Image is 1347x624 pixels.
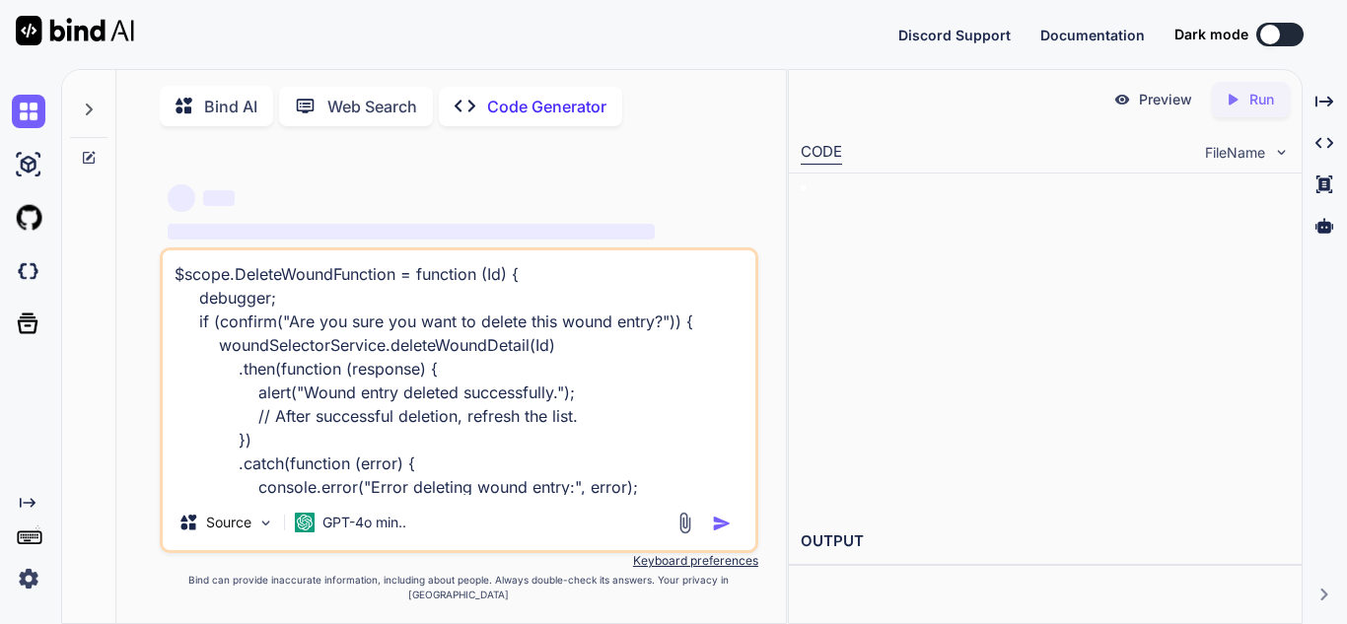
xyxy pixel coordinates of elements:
img: settings [12,562,45,595]
img: Pick Models [257,515,274,531]
img: chat [12,95,45,128]
p: Preview [1139,90,1192,109]
p: Web Search [327,95,417,118]
span: Discord Support [898,27,1011,43]
span: ‌ [203,190,235,206]
img: attachment [673,512,696,534]
p: Run [1249,90,1274,109]
span: FileName [1205,143,1265,163]
p: Code Generator [487,95,606,118]
img: GPT-4o mini [295,513,315,532]
p: Bind can provide inaccurate information, including about people. Always double-check its answers.... [160,573,758,602]
textarea: $scope.DeleteWoundFunction = function (Id) { debugger; if (confirm("Are you sure you want to dele... [163,250,755,495]
button: Discord Support [898,25,1011,45]
span: Dark mode [1174,25,1248,44]
img: githubLight [12,201,45,235]
img: Bind AI [16,16,134,45]
img: icon [712,514,732,533]
p: Bind AI [204,95,257,118]
img: darkCloudIdeIcon [12,254,45,288]
p: GPT-4o min.. [322,513,406,532]
img: chevron down [1273,144,1290,161]
span: ‌ [168,224,655,240]
h2: OUTPUT [789,519,1302,565]
button: Documentation [1040,25,1145,45]
div: CODE [801,141,842,165]
p: Source [206,513,251,532]
img: preview [1113,91,1131,108]
span: Documentation [1040,27,1145,43]
p: Keyboard preferences [160,553,758,569]
span: ‌ [168,184,195,212]
img: ai-studio [12,148,45,181]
